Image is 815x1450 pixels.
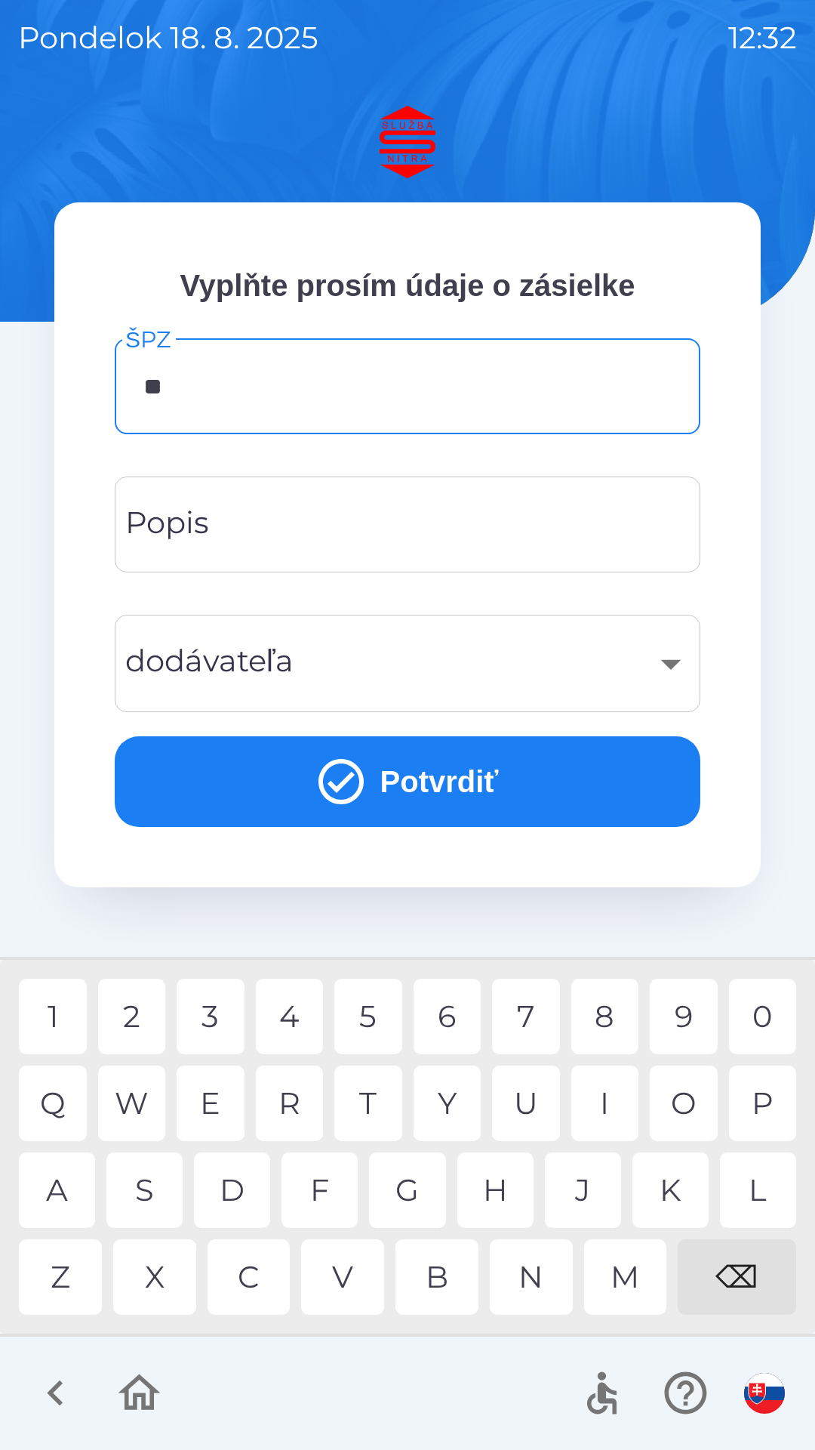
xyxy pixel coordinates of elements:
[115,263,700,308] p: Vyplňte prosím údaje o zásielke
[744,1373,785,1414] img: sk flag
[115,736,700,827] button: Potvrdiť
[728,15,797,60] p: 12:32
[125,323,171,356] label: ŠPZ
[54,106,761,178] img: Logo
[18,15,318,60] p: pondelok 18. 8. 2025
